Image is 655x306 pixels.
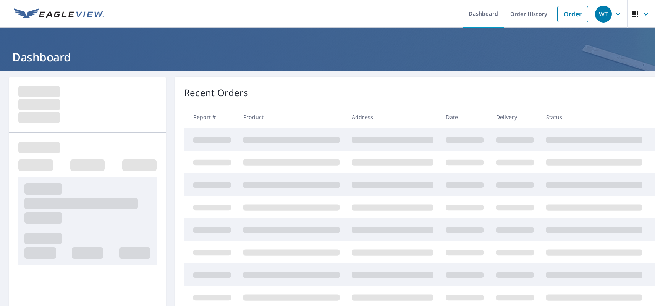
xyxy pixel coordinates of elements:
[14,8,104,20] img: EV Logo
[490,106,540,128] th: Delivery
[557,6,588,22] a: Order
[184,86,248,100] p: Recent Orders
[184,106,237,128] th: Report #
[595,6,612,23] div: WT
[237,106,346,128] th: Product
[440,106,490,128] th: Date
[346,106,440,128] th: Address
[9,49,646,65] h1: Dashboard
[540,106,649,128] th: Status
